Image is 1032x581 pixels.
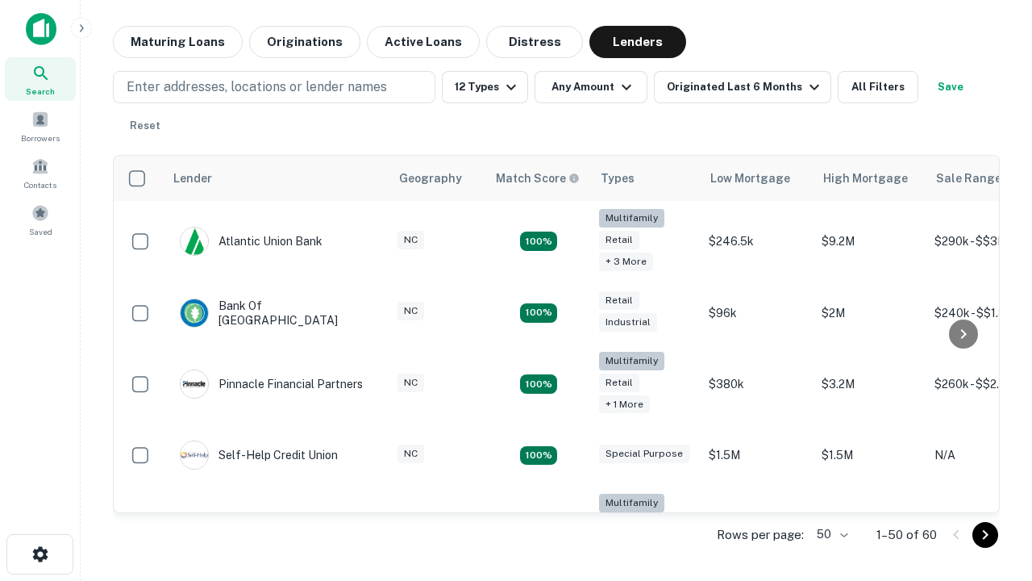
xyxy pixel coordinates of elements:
[486,26,583,58] button: Distress
[5,104,76,148] a: Borrowers
[26,13,56,45] img: capitalize-icon.png
[701,424,814,486] td: $1.5M
[599,494,664,512] div: Multifamily
[810,523,851,546] div: 50
[520,374,557,394] div: Matching Properties: 18, hasApolloMatch: undefined
[701,201,814,282] td: $246.5k
[164,156,389,201] th: Lender
[399,169,462,188] div: Geography
[814,201,926,282] td: $9.2M
[589,26,686,58] button: Lenders
[442,71,528,103] button: 12 Types
[701,156,814,201] th: Low Mortgage
[520,446,557,466] div: Matching Properties: 11, hasApolloMatch: undefined
[181,370,208,398] img: picture
[535,71,647,103] button: Any Amount
[180,227,322,256] div: Atlantic Union Bank
[667,77,824,97] div: Originated Last 6 Months
[249,26,360,58] button: Originations
[397,374,424,392] div: NC
[496,169,576,187] h6: Match Score
[925,71,976,103] button: Save your search to get updates of matches that match your search criteria.
[838,71,918,103] button: All Filters
[486,156,591,201] th: Capitalize uses an advanced AI algorithm to match your search with the best lender. The match sco...
[367,26,480,58] button: Active Loans
[21,132,60,144] span: Borrowers
[397,445,424,463] div: NC
[520,303,557,323] div: Matching Properties: 15, hasApolloMatch: undefined
[180,370,363,399] div: Pinnacle Financial Partners
[389,156,486,201] th: Geography
[814,344,926,425] td: $3.2M
[397,302,424,320] div: NC
[814,486,926,567] td: $3.2M
[599,395,650,414] div: + 1 more
[936,169,1001,188] div: Sale Range
[520,232,557,251] div: Matching Properties: 10, hasApolloMatch: undefined
[180,441,338,470] div: Self-help Credit Union
[599,445,689,463] div: Special Purpose
[601,169,635,188] div: Types
[181,441,208,469] img: picture
[599,231,639,249] div: Retail
[814,282,926,344] td: $2M
[181,228,208,255] img: picture
[951,400,1032,478] iframe: Chat Widget
[599,209,664,228] div: Multifamily
[814,424,926,486] td: $1.5M
[397,231,424,249] div: NC
[5,198,76,241] a: Saved
[876,525,937,545] p: 1–50 of 60
[814,156,926,201] th: High Mortgage
[823,169,908,188] div: High Mortgage
[972,522,998,548] button: Go to next page
[5,151,76,194] a: Contacts
[180,299,373,328] div: Bank Of [GEOGRAPHIC_DATA]
[599,291,639,310] div: Retail
[181,299,208,327] img: picture
[496,169,580,187] div: Capitalize uses an advanced AI algorithm to match your search with the best lender. The match sco...
[701,486,814,567] td: $246k
[29,225,52,238] span: Saved
[119,110,171,142] button: Reset
[26,85,55,98] span: Search
[654,71,831,103] button: Originated Last 6 Months
[113,26,243,58] button: Maturing Loans
[710,169,790,188] div: Low Mortgage
[127,77,387,97] p: Enter addresses, locations or lender names
[173,169,212,188] div: Lender
[113,71,435,103] button: Enter addresses, locations or lender names
[599,313,657,332] div: Industrial
[599,374,639,392] div: Retail
[591,156,701,201] th: Types
[701,344,814,425] td: $380k
[599,352,664,370] div: Multifamily
[717,525,804,545] p: Rows per page:
[180,512,310,541] div: The Fidelity Bank
[5,57,76,101] a: Search
[599,253,653,271] div: + 3 more
[24,178,56,191] span: Contacts
[701,282,814,344] td: $96k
